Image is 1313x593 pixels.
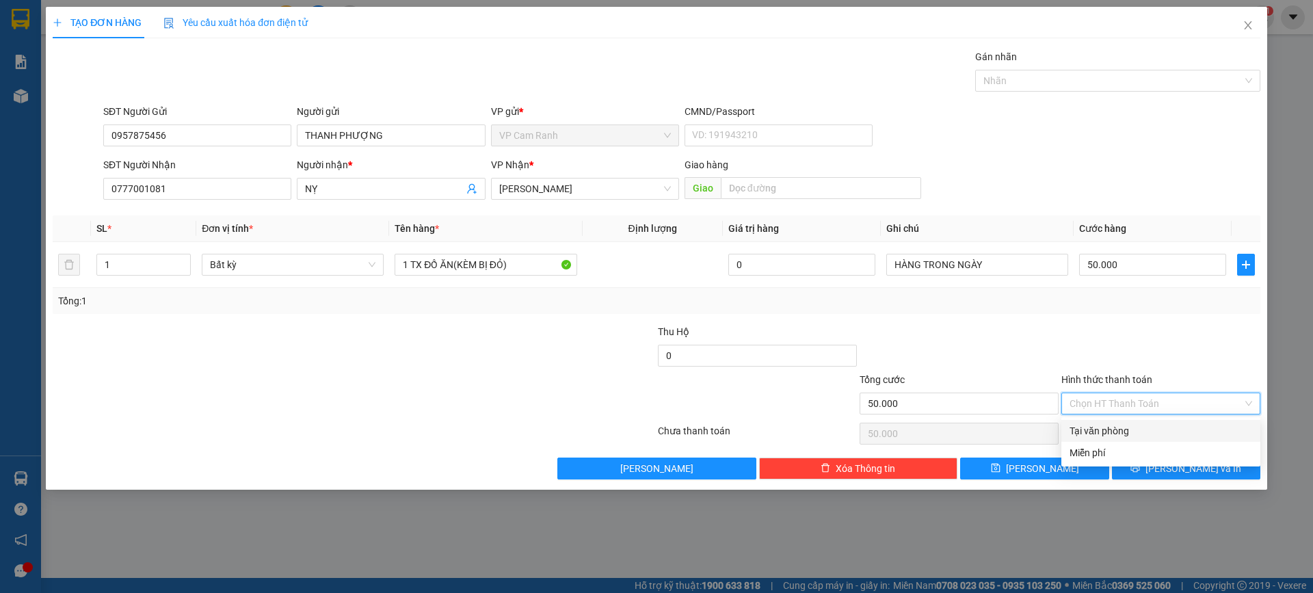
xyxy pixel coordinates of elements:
[499,179,671,199] span: Phạm Ngũ Lão
[759,458,958,479] button: deleteXóa Thông tin
[499,125,671,146] span: VP Cam Ranh
[685,159,728,170] span: Giao hàng
[163,17,308,28] span: Yêu cầu xuất hóa đơn điện tử
[491,159,529,170] span: VP Nhận
[163,18,174,29] img: icon
[466,183,477,194] span: user-add
[620,461,693,476] span: [PERSON_NAME]
[1229,7,1267,45] button: Close
[210,254,375,275] span: Bất kỳ
[975,51,1017,62] label: Gán nhãn
[58,293,507,308] div: Tổng: 1
[836,461,895,476] span: Xóa Thông tin
[103,104,291,119] div: SĐT Người Gửi
[628,223,677,234] span: Định lượng
[960,458,1109,479] button: save[PERSON_NAME]
[1237,254,1255,276] button: plus
[1238,259,1254,270] span: plus
[656,423,858,447] div: Chưa thanh toán
[1070,445,1252,460] div: Miễn phí
[395,223,439,234] span: Tên hàng
[728,223,779,234] span: Giá trị hàng
[1061,374,1152,385] label: Hình thức thanh toán
[103,157,291,172] div: SĐT Người Nhận
[991,463,1000,474] span: save
[53,17,142,28] span: TẠO ĐƠN HÀNG
[557,458,756,479] button: [PERSON_NAME]
[685,104,873,119] div: CMND/Passport
[491,104,679,119] div: VP gửi
[395,254,576,276] input: VD: Bàn, Ghế
[721,177,921,199] input: Dọc đường
[1006,461,1079,476] span: [PERSON_NAME]
[53,18,62,27] span: plus
[886,254,1068,276] input: Ghi Chú
[297,104,485,119] div: Người gửi
[1070,423,1252,438] div: Tại văn phòng
[881,215,1074,242] th: Ghi chú
[96,223,107,234] span: SL
[1079,223,1126,234] span: Cước hàng
[202,223,253,234] span: Đơn vị tính
[1243,20,1254,31] span: close
[658,326,689,337] span: Thu Hộ
[58,254,80,276] button: delete
[1130,463,1140,474] span: printer
[821,463,830,474] span: delete
[728,254,875,276] input: 0
[860,374,905,385] span: Tổng cước
[297,157,485,172] div: Người nhận
[685,177,721,199] span: Giao
[1112,458,1260,479] button: printer[PERSON_NAME] và In
[1145,461,1241,476] span: [PERSON_NAME] và In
